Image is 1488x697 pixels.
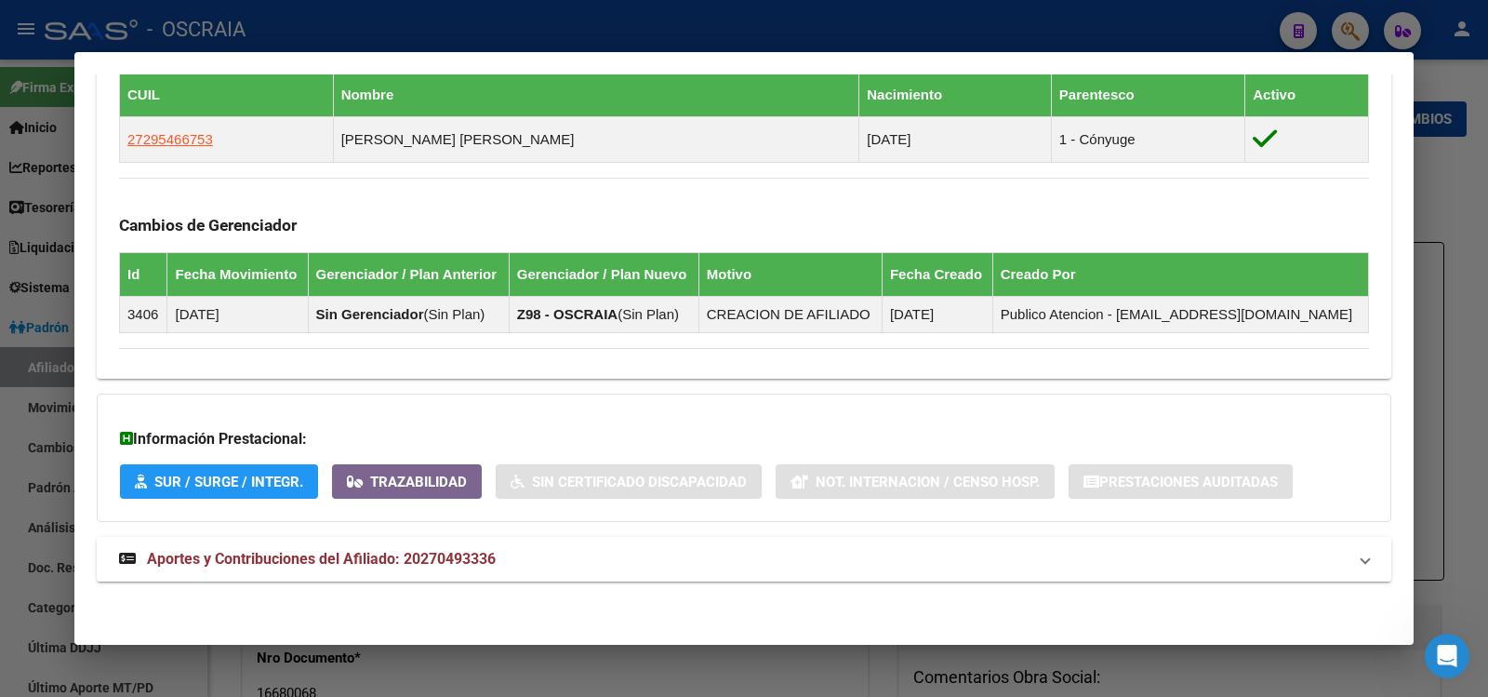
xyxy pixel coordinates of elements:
th: Gerenciador / Plan Nuevo [509,252,698,296]
mat-expansion-panel-header: Aportes y Contribuciones del Afiliado: 20270493336 [97,537,1391,582]
th: Creado Por [992,252,1368,296]
th: Id [120,252,167,296]
button: Prestaciones Auditadas [1069,464,1293,499]
td: [PERSON_NAME] [PERSON_NAME] [333,116,859,162]
span: 27295466753 [127,131,213,147]
th: CUIL [120,73,334,116]
th: Nacimiento [859,73,1052,116]
td: 3406 [120,296,167,332]
td: Publico Atencion - [EMAIL_ADDRESS][DOMAIN_NAME] [992,296,1368,332]
h3: Información Prestacional: [120,428,1368,450]
th: Gerenciador / Plan Anterior [308,252,509,296]
td: CREACION DE AFILIADO [698,296,882,332]
strong: Sin Gerenciador [316,306,424,322]
th: Fecha Movimiento [167,252,308,296]
td: [DATE] [882,296,992,332]
span: Prestaciones Auditadas [1099,474,1278,490]
iframe: Intercom live chat [1425,634,1469,678]
button: Trazabilidad [332,464,482,499]
button: Not. Internacion / Censo Hosp. [776,464,1055,499]
span: SUR / SURGE / INTEGR. [154,474,303,490]
td: 1 - Cónyuge [1051,116,1244,162]
th: Nombre [333,73,859,116]
td: ( ) [308,296,509,332]
th: Parentesco [1051,73,1244,116]
button: SUR / SURGE / INTEGR. [120,464,318,499]
span: Trazabilidad [370,474,467,490]
td: [DATE] [167,296,308,332]
strong: Z98 - OSCRAIA [517,306,618,322]
span: Aportes y Contribuciones del Afiliado: 20270493336 [147,550,496,568]
span: Sin Plan [428,306,480,322]
span: Not. Internacion / Censo Hosp. [816,474,1040,490]
span: Sin Plan [622,306,674,322]
th: Fecha Creado [882,252,992,296]
h3: Cambios de Gerenciador [119,215,1369,235]
span: Sin Certificado Discapacidad [532,474,747,490]
td: ( ) [509,296,698,332]
button: Sin Certificado Discapacidad [496,464,762,499]
th: Motivo [698,252,882,296]
th: Activo [1245,73,1369,116]
td: [DATE] [859,116,1052,162]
